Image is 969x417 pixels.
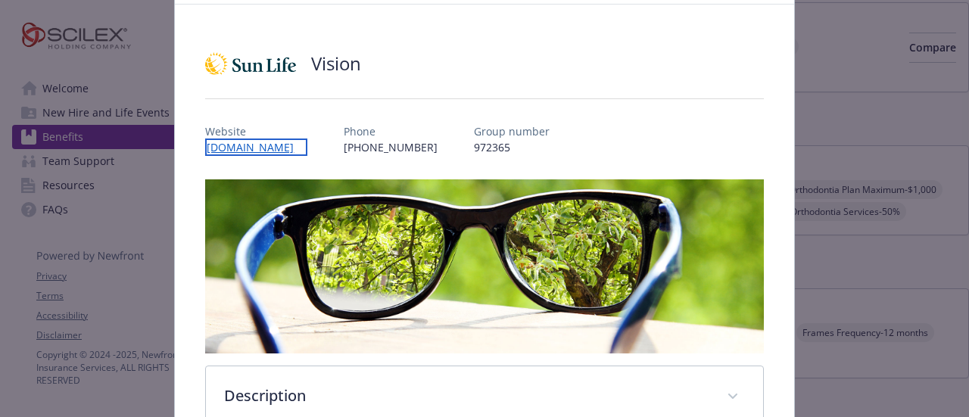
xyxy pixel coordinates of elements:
[474,123,550,139] p: Group number
[344,139,438,155] p: [PHONE_NUMBER]
[205,41,296,86] img: Sun Life Financial
[205,179,763,353] img: banner
[224,384,708,407] p: Description
[474,139,550,155] p: 972365
[311,51,361,76] h2: Vision
[205,123,307,139] p: Website
[205,138,307,156] a: [DOMAIN_NAME]
[344,123,438,139] p: Phone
